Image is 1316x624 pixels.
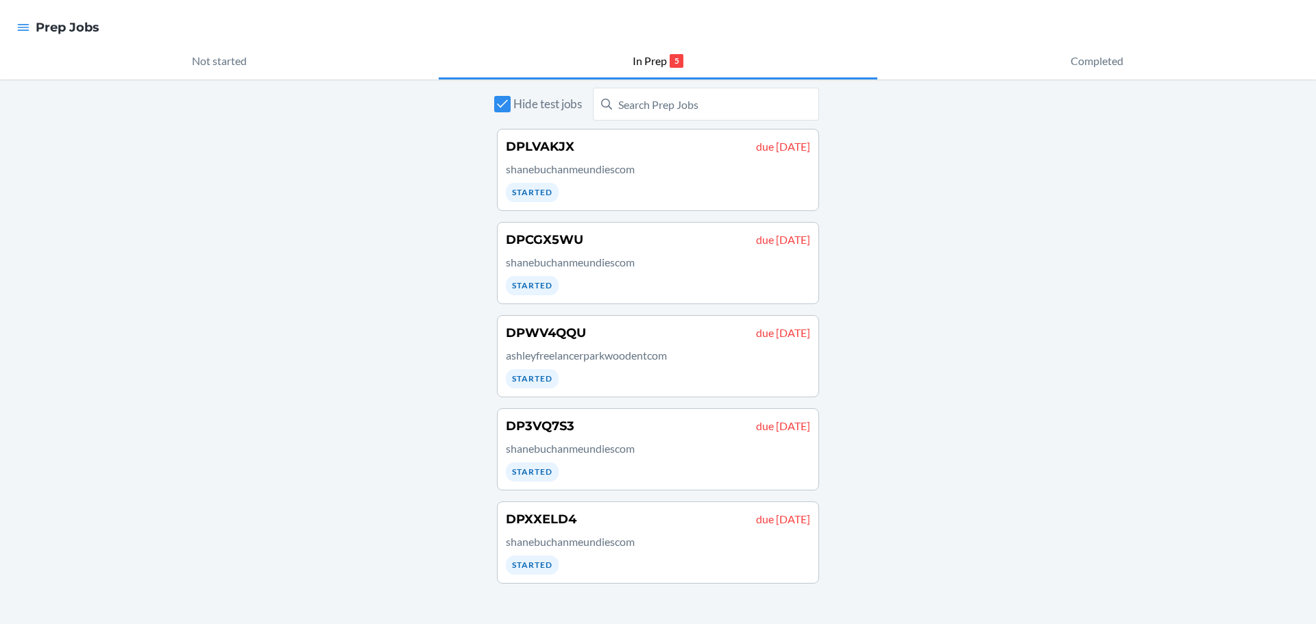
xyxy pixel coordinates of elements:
[756,511,810,527] p: due [DATE]
[506,417,574,435] h4: DP3VQ7S3
[1071,53,1123,69] p: Completed
[506,138,574,155] h4: DPLVAKJX
[756,232,810,248] p: due [DATE]
[506,276,559,295] div: Started
[756,138,810,155] p: due [DATE]
[494,96,511,112] input: Hide test jobs
[506,510,576,528] h4: DPXXELD4
[497,408,819,490] a: DP3VQ7S3due [DATE]shanebuchanmeundiescomStarted
[497,222,819,304] a: DPCGX5WUdue [DATE]shanebuchanmeundiescomStarted
[506,440,810,457] p: shanebuchanmeundiescom
[506,231,583,249] h4: DPCGX5WU
[497,501,819,584] a: DPXXELD4due [DATE]shanebuchanmeundiescomStarted
[506,324,586,342] h4: DPWV4QQU
[670,54,683,68] p: 5
[497,315,819,397] a: DPWV4QQUdue [DATE]ashleyfreelancerparkwoodentcomStarted
[497,129,819,211] a: DPLVAKJXdue [DATE]shanebuchanmeundiescomStarted
[877,44,1316,79] button: Completed
[506,254,810,271] p: shanebuchanmeundiescom
[506,462,559,482] div: Started
[756,418,810,434] p: due [DATE]
[506,369,559,388] div: Started
[506,534,810,550] p: shanebuchanmeundiescom
[593,88,819,121] input: Search Prep Jobs
[36,18,99,36] h4: Prep Jobs
[513,95,582,113] span: Hide test jobs
[506,161,810,177] p: shanebuchanmeundiescom
[633,53,667,69] p: In Prep
[506,556,559,575] div: Started
[506,183,559,202] div: Started
[506,347,810,364] p: ashleyfreelancerparkwoodentcom
[756,325,810,341] p: due [DATE]
[439,44,877,79] button: In Prep5
[192,53,247,69] p: Not started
